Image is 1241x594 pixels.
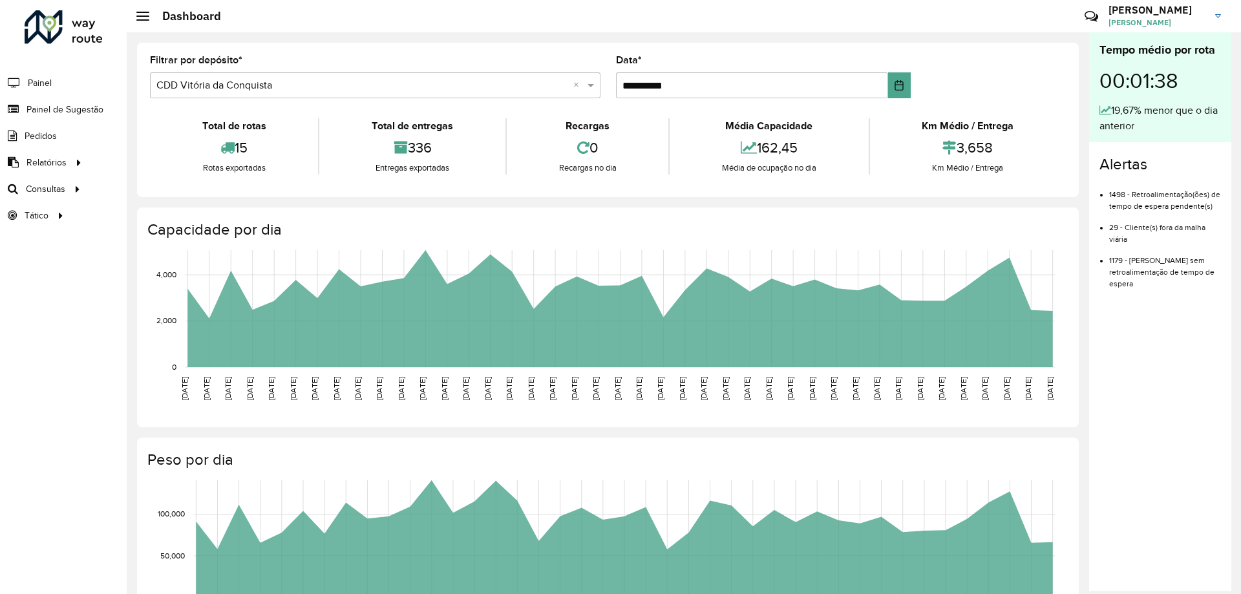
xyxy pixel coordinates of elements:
div: 00:01:38 [1099,59,1221,103]
span: Pedidos [25,129,57,143]
h4: Peso por dia [147,451,1066,469]
text: [DATE] [829,377,838,400]
text: [DATE] [851,377,860,400]
text: [DATE] [440,377,449,400]
text: [DATE] [246,377,254,400]
div: 0 [510,134,665,162]
text: 0 [172,363,176,371]
text: 50,000 [160,551,185,560]
text: [DATE] [937,377,946,400]
span: Tático [25,209,48,222]
label: Filtrar por depósito [150,52,242,68]
text: [DATE] [1046,377,1054,400]
div: Média de ocupação no dia [673,162,865,175]
span: Clear all [573,78,584,93]
label: Data [616,52,642,68]
text: 100,000 [158,510,185,518]
text: [DATE] [1002,377,1011,400]
text: [DATE] [786,377,794,400]
text: [DATE] [375,377,383,400]
text: [DATE] [916,377,924,400]
div: Tempo médio por rota [1099,41,1221,59]
div: Total de entregas [323,118,502,134]
h4: Capacidade por dia [147,220,1066,239]
li: 1498 - Retroalimentação(ões) de tempo de espera pendente(s) [1109,179,1221,212]
text: [DATE] [332,377,341,400]
span: Painel [28,76,52,90]
text: [DATE] [418,377,427,400]
text: [DATE] [981,377,989,400]
text: [DATE] [505,377,513,400]
text: [DATE] [591,377,600,400]
div: Recargas [510,118,665,134]
span: [PERSON_NAME] [1108,17,1205,28]
text: [DATE] [959,377,968,400]
text: 2,000 [156,317,176,325]
text: [DATE] [310,377,319,400]
button: Choose Date [888,72,911,98]
span: Painel de Sugestão [27,103,103,116]
h2: Dashboard [149,9,221,23]
div: 3,658 [873,134,1063,162]
text: [DATE] [483,377,492,400]
div: 336 [323,134,502,162]
h4: Alertas [1099,155,1221,174]
div: Km Médio / Entrega [873,162,1063,175]
text: [DATE] [699,377,708,400]
text: [DATE] [180,377,189,400]
div: Média Capacidade [673,118,865,134]
div: Total de rotas [153,118,315,134]
text: [DATE] [894,377,902,400]
text: [DATE] [267,377,275,400]
text: [DATE] [721,377,730,400]
text: [DATE] [354,377,362,400]
text: [DATE] [873,377,881,400]
text: [DATE] [527,377,535,400]
div: Entregas exportadas [323,162,502,175]
text: [DATE] [678,377,686,400]
text: [DATE] [808,377,816,400]
span: Consultas [26,182,65,196]
div: Recargas no dia [510,162,665,175]
div: 19,67% menor que o dia anterior [1099,103,1221,134]
li: 1179 - [PERSON_NAME] sem retroalimentação de tempo de espera [1109,245,1221,290]
li: 29 - Cliente(s) fora da malha viária [1109,212,1221,245]
text: [DATE] [570,377,578,400]
text: [DATE] [224,377,232,400]
text: [DATE] [1024,377,1032,400]
text: [DATE] [397,377,405,400]
text: [DATE] [548,377,557,400]
text: [DATE] [202,377,211,400]
span: Relatórios [27,156,67,169]
a: Contato Rápido [1077,3,1105,30]
div: Km Médio / Entrega [873,118,1063,134]
div: 162,45 [673,134,865,162]
div: Rotas exportadas [153,162,315,175]
text: [DATE] [461,377,470,400]
text: [DATE] [765,377,773,400]
text: [DATE] [743,377,751,400]
text: 4,000 [156,270,176,279]
text: [DATE] [289,377,297,400]
div: 15 [153,134,315,162]
h3: [PERSON_NAME] [1108,4,1205,16]
text: [DATE] [656,377,664,400]
text: [DATE] [613,377,622,400]
text: [DATE] [635,377,643,400]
